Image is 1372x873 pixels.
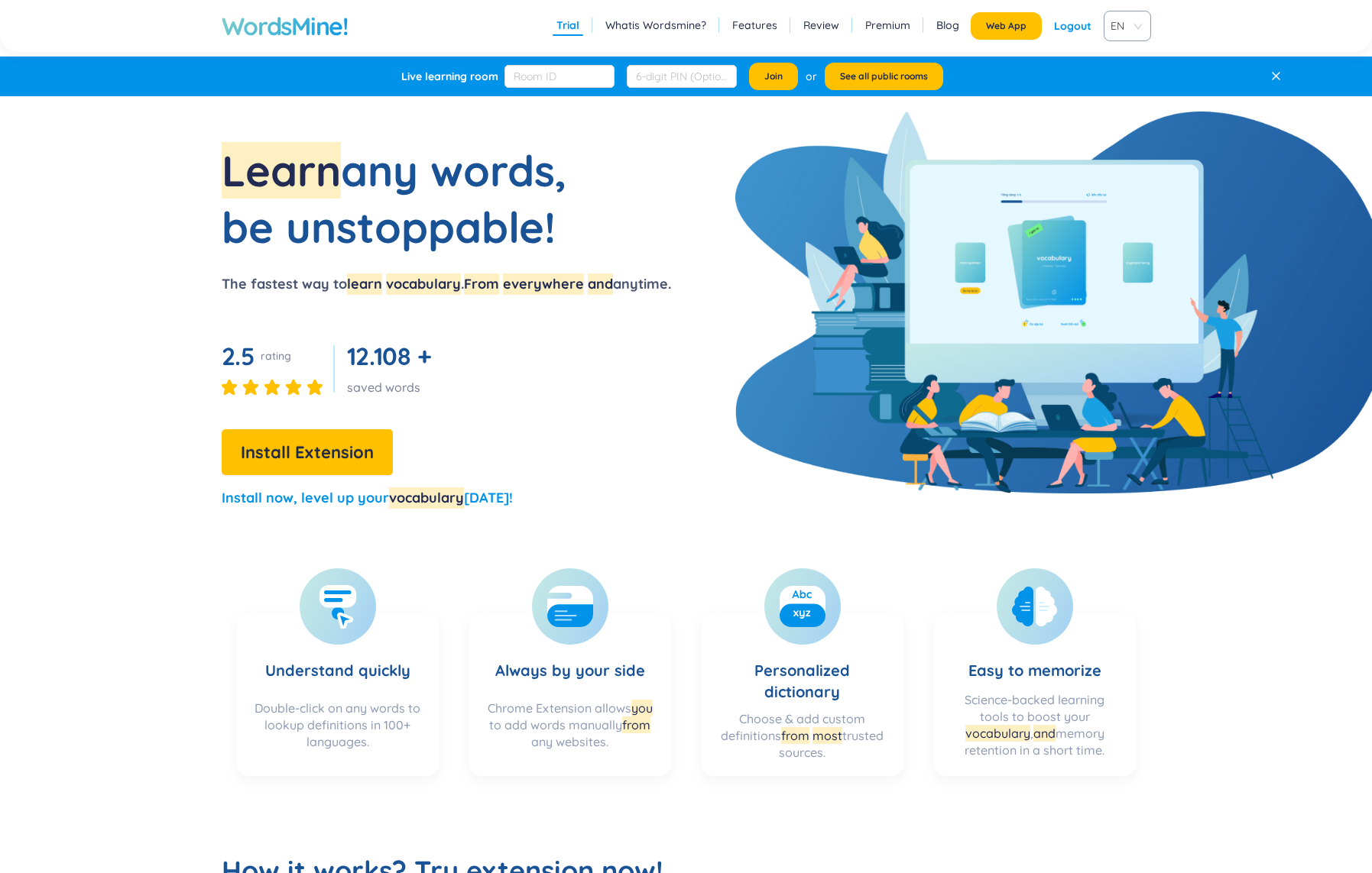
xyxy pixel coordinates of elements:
[781,727,809,744] wordsmine: from
[386,273,461,295] wordsmine: vocabulary
[503,273,584,295] wordsmine: everywhere
[949,691,1121,761] div: Science-backed learning tools to boost your , memory retention in a short time.
[1111,15,1138,37] span: VIE
[347,379,438,396] div: saved words
[936,18,959,33] a: Blog
[222,487,513,509] p: Install now, level up your [DATE]!
[556,18,579,33] a: Trial
[764,70,783,82] span: Join
[347,273,382,295] wordsmine: learn
[401,69,498,84] div: Live learning room
[222,273,671,295] p: The fastest way to . anytime.
[986,20,1027,32] span: Web App
[1054,12,1091,40] div: Logout
[347,341,432,371] span: 12.108 +
[252,700,423,761] div: Double-click on any words to lookup definitions in 100+ languages.
[261,348,291,364] div: rating
[825,63,943,90] button: See all public rooms
[222,446,393,461] a: Install Extension
[485,700,656,761] div: Chrome Extension allows to add words manually any websites.
[504,65,615,88] input: Room ID
[840,70,928,82] span: See all public rooms
[222,142,604,255] h1: any words, be unstoppable!
[865,18,910,33] a: Premium
[588,273,613,295] wordsmine: and
[241,439,374,466] span: Install Extension
[631,700,653,716] wordsmine: you
[965,725,1030,742] wordsmine: vocabulary
[806,68,817,85] div: or
[968,629,1101,684] h3: Easy to memorize
[222,11,349,41] a: WordsMine!
[495,629,645,692] h3: Always by your side
[971,12,1042,40] button: Web App
[605,18,632,32] wordsmine: What
[622,716,650,733] wordsmine: from
[1033,725,1056,742] wordsmine: and
[265,629,410,692] h3: Understand quickly
[222,429,393,475] button: Install Extension
[717,710,888,761] div: Choose & add custom definitions trusted sources.
[803,18,839,33] a: Review
[812,727,842,744] wordsmine: most
[389,487,464,509] wordsmine: vocabulary
[464,273,499,295] wordsmine: From
[627,65,737,88] input: 6-digit PIN (Optional)
[749,63,798,90] button: Join
[732,18,777,33] a: Features
[222,341,255,371] span: 2.5
[222,142,341,199] wordsmine: Learn
[717,629,888,703] h3: Personalized dictionary
[605,18,706,33] a: Whatis Wordsmine?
